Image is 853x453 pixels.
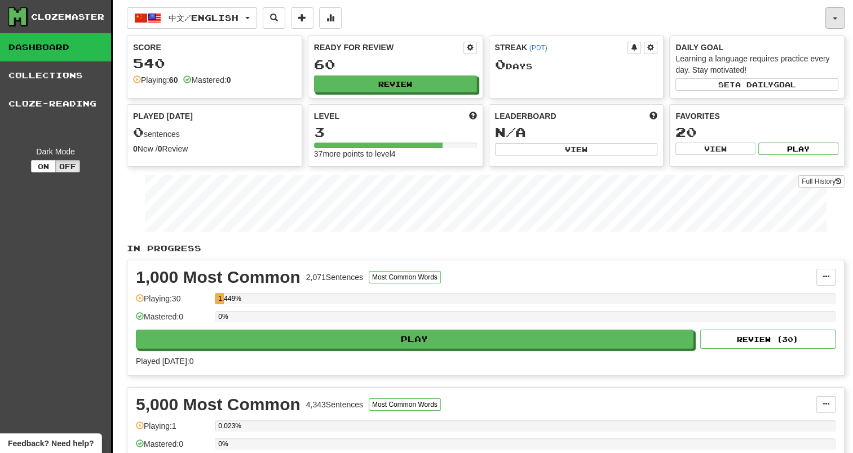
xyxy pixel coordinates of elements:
[55,160,80,172] button: Off
[469,110,477,122] span: Score more points to level up
[495,110,556,122] span: Leaderboard
[133,144,138,153] strong: 0
[306,272,363,283] div: 2,071 Sentences
[31,160,56,172] button: On
[675,125,838,139] div: 20
[133,124,144,140] span: 0
[31,11,104,23] div: Clozemaster
[136,311,209,330] div: Mastered: 0
[758,143,838,155] button: Play
[675,53,838,75] div: Learning a language requires practice every day. Stay motivated!
[136,293,209,312] div: Playing: 30
[136,357,193,366] span: Played [DATE]: 0
[735,81,774,88] span: a daily
[136,396,300,413] div: 5,000 Most Common
[227,75,231,85] strong: 0
[306,399,363,410] div: 4,343 Sentences
[314,125,477,139] div: 3
[263,7,285,29] button: Search sentences
[218,293,224,304] div: 1.449%
[314,148,477,159] div: 37 more points to level 4
[136,330,693,349] button: Play
[675,110,838,122] div: Favorites
[495,57,658,72] div: Day s
[169,75,178,85] strong: 60
[291,7,313,29] button: Add sentence to collection
[183,74,231,86] div: Mastered:
[675,42,838,53] div: Daily Goal
[369,271,441,283] button: Most Common Words
[495,42,628,53] div: Streak
[8,146,103,157] div: Dark Mode
[798,175,845,188] a: Full History
[314,42,463,53] div: Ready for Review
[700,330,836,349] button: Review (30)
[133,74,178,86] div: Playing:
[319,7,342,29] button: More stats
[495,124,526,140] span: N/A
[529,44,547,52] a: (PDT)
[314,110,339,122] span: Level
[133,42,296,53] div: Score
[136,420,209,439] div: Playing: 1
[133,143,296,154] div: New / Review
[133,110,193,122] span: Played [DATE]
[649,110,657,122] span: This week in points, UTC
[169,13,238,23] span: 中文 / English
[127,243,845,254] p: In Progress
[675,143,755,155] button: View
[314,57,477,72] div: 60
[495,143,658,156] button: View
[133,125,296,140] div: sentences
[127,7,257,29] button: 中文/English
[158,144,162,153] strong: 0
[495,56,506,72] span: 0
[133,56,296,70] div: 540
[369,398,441,411] button: Most Common Words
[8,438,94,449] span: Open feedback widget
[314,75,477,92] button: Review
[675,78,838,91] button: Seta dailygoal
[136,269,300,286] div: 1,000 Most Common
